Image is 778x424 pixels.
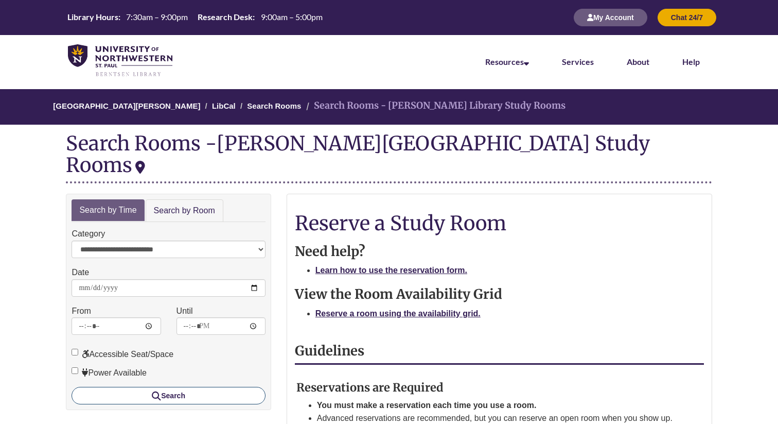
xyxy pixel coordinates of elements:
[295,286,502,302] strong: View the Room Availability Grid
[574,9,647,26] button: My Account
[72,366,147,380] label: Power Available
[212,101,236,110] a: LibCal
[68,44,172,77] img: UNWSP Library Logo
[247,101,301,110] a: Search Rooms
[53,101,200,110] a: [GEOGRAPHIC_DATA][PERSON_NAME]
[315,266,467,275] a: Learn how to use the reservation form.
[146,199,223,223] a: Search by Room
[72,304,91,318] label: From
[72,387,265,404] button: Search
[63,11,326,23] table: Hours Today
[63,11,122,23] th: Library Hours:
[295,243,365,260] strong: Need help?
[72,349,78,355] input: Accessible Seat/Space
[658,9,716,26] button: Chat 24/7
[193,11,256,23] th: Research Desk:
[261,12,323,22] span: 9:00am – 5:00pm
[295,343,364,359] strong: Guidelines
[72,367,78,374] input: Power Available
[72,266,89,279] label: Date
[627,57,649,66] a: About
[66,89,712,125] nav: Breadcrumb
[126,12,188,22] span: 7:30am – 9:00pm
[72,227,105,241] label: Category
[72,348,173,361] label: Accessible Seat/Space
[562,57,594,66] a: Services
[66,132,712,183] div: Search Rooms -
[304,98,565,113] li: Search Rooms - [PERSON_NAME] Library Study Rooms
[63,11,326,24] a: Hours Today
[72,199,144,222] a: Search by Time
[682,57,700,66] a: Help
[485,57,529,66] a: Resources
[315,309,481,318] a: Reserve a room using the availability grid.
[66,131,650,177] div: [PERSON_NAME][GEOGRAPHIC_DATA] Study Rooms
[295,212,704,234] h1: Reserve a Study Room
[658,13,716,22] a: Chat 24/7
[296,380,444,395] strong: Reservations are Required
[317,401,537,410] strong: You must make a reservation each time you use a room.
[176,304,193,318] label: Until
[574,13,647,22] a: My Account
